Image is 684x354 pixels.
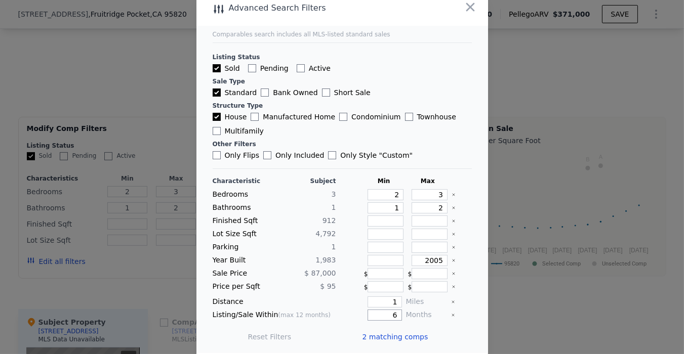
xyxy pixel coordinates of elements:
[213,281,272,292] div: Price per Sqft
[320,282,336,290] span: $ 95
[452,193,456,197] button: Clear
[248,64,256,72] input: Pending
[213,268,272,279] div: Sale Price
[213,177,272,185] div: Characteristic
[213,112,247,122] label: House
[406,309,447,321] div: Months
[315,230,336,238] span: 4,792
[248,332,292,342] button: Reset
[408,268,448,279] div: $
[339,113,347,121] input: Condominium
[408,177,448,185] div: Max
[213,140,472,148] div: Other Filters
[332,243,336,251] span: 1
[213,77,472,85] div: Sale Type
[213,30,472,38] div: Comparables search includes all MLS-listed standard sales
[213,102,472,110] div: Structure Type
[452,232,456,236] button: Clear
[213,189,272,200] div: Bedrooms
[261,87,317,98] label: Bank Owned
[328,151,336,159] input: Only Style "Custom"
[364,268,404,279] div: $
[213,229,272,240] div: Lot Size Sqft
[406,296,447,307] div: Miles
[213,202,272,213] div: Bathrooms
[364,177,404,185] div: Min
[213,255,272,266] div: Year Built
[213,309,336,321] div: Listing/Sale Within
[261,88,269,97] input: Bank Owned
[263,151,271,159] input: Only Included
[363,332,428,342] span: 2 matching comps
[248,63,289,73] label: Pending
[213,296,336,307] div: Distance
[196,1,430,15] div: Advanced Search Filters
[339,112,400,122] label: Condominium
[332,203,336,211] span: 1
[251,113,259,121] input: Manufactured Home
[213,215,272,227] div: Finished Sqft
[278,312,331,319] span: (max 12 months)
[213,53,472,61] div: Listing Status
[263,150,324,160] label: Only Included
[451,313,455,317] button: Clear
[452,245,456,249] button: Clear
[213,151,221,159] input: Only Flips
[213,127,221,135] input: Multifamily
[452,272,456,276] button: Clear
[452,258,456,262] button: Clear
[452,206,456,210] button: Clear
[364,281,404,292] div: $
[408,281,448,292] div: $
[297,64,305,72] input: Active
[405,112,456,122] label: Townhouse
[276,177,336,185] div: Subject
[452,285,456,289] button: Clear
[213,87,257,98] label: Standard
[328,150,413,160] label: Only Style " Custom "
[304,269,336,277] span: $ 87,000
[213,126,264,136] label: Multifamily
[213,113,221,121] input: House
[297,63,331,73] label: Active
[213,242,272,253] div: Parking
[322,88,330,97] input: Short Sale
[213,88,221,97] input: Standard
[315,256,336,264] span: 1,983
[213,63,240,73] label: Sold
[405,113,413,121] input: Townhouse
[451,300,455,304] button: Clear
[213,150,260,160] label: Only Flips
[251,112,335,122] label: Manufactured Home
[323,216,336,225] span: 912
[213,64,221,72] input: Sold
[322,87,371,98] label: Short Sale
[452,219,456,223] button: Clear
[332,190,336,198] span: 3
